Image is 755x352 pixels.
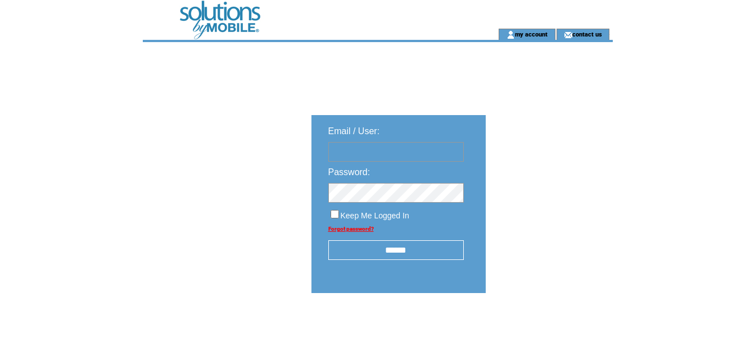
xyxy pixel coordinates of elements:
[572,30,602,38] a: contact us
[564,30,572,39] img: contact_us_icon.gif;jsessionid=8052AF08FA3242633838187466C864AC
[518,321,575,335] img: transparent.png;jsessionid=8052AF08FA3242633838187466C864AC
[328,126,380,136] span: Email / User:
[515,30,548,38] a: my account
[507,30,515,39] img: account_icon.gif;jsessionid=8052AF08FA3242633838187466C864AC
[328,167,370,177] span: Password:
[341,211,409,220] span: Keep Me Logged In
[328,226,374,232] a: Forgot password?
